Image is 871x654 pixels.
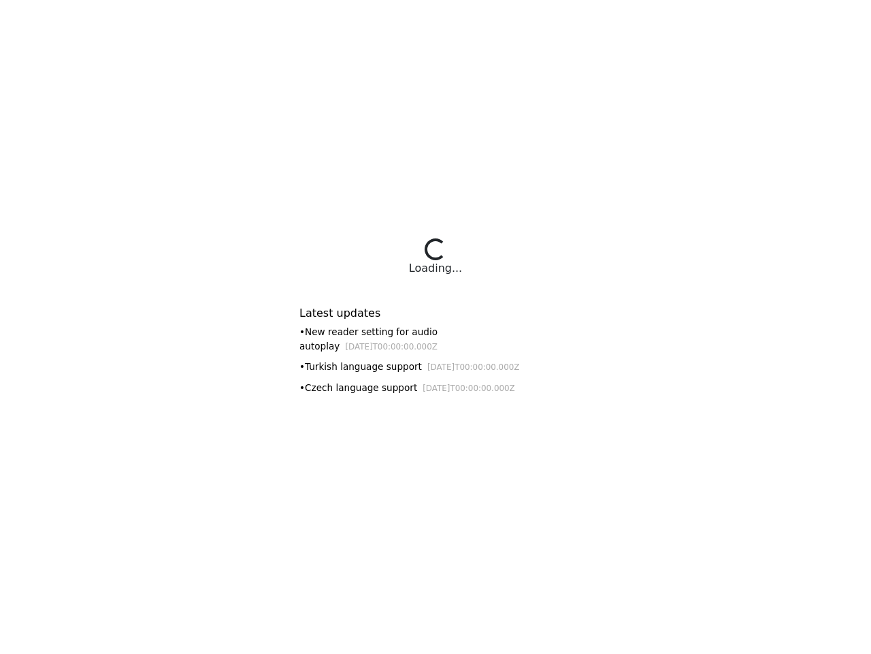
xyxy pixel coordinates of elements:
div: • Czech language support [299,381,572,395]
small: [DATE]T00:00:00.000Z [345,342,438,352]
small: [DATE]T00:00:00.000Z [427,362,520,372]
div: • Turkish language support [299,360,572,374]
h6: Latest updates [299,307,572,320]
div: Loading... [409,260,462,277]
small: [DATE]T00:00:00.000Z [423,384,515,393]
div: • New reader setting for audio autoplay [299,325,572,353]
